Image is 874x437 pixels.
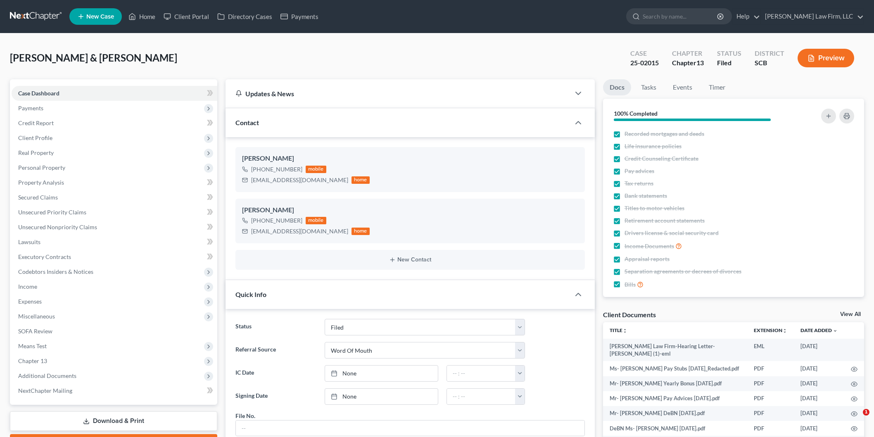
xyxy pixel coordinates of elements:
button: New Contact [242,256,578,263]
div: mobile [306,217,326,224]
div: File No. [235,411,255,420]
div: [EMAIL_ADDRESS][DOMAIN_NAME] [251,227,348,235]
div: Updates & News [235,89,560,98]
a: None [325,366,438,381]
strong: 100% Completed [614,110,658,117]
td: PDF [747,421,794,436]
label: Status [231,319,321,335]
span: Drivers license & social security card [625,229,719,237]
iframe: Intercom live chat [846,409,866,429]
div: [EMAIL_ADDRESS][DOMAIN_NAME] [251,176,348,184]
a: None [325,389,438,404]
a: Client Portal [159,9,213,24]
span: New Case [86,14,114,20]
span: Titles to motor vehicles [625,204,684,212]
span: Real Property [18,149,54,156]
div: [PHONE_NUMBER] [251,165,302,173]
td: PDF [747,391,794,406]
span: Additional Documents [18,372,76,379]
span: Income Documents [625,242,674,250]
td: PDF [747,361,794,376]
div: District [755,49,784,58]
span: Bank statements [625,192,667,200]
td: PDF [747,406,794,421]
a: Home [124,9,159,24]
a: Events [666,79,699,95]
div: 25-02015 [630,58,659,68]
td: [DATE] [794,376,844,391]
a: Payments [276,9,323,24]
label: Referral Source [231,342,321,359]
span: Bills [625,280,636,289]
td: [DATE] [794,391,844,406]
span: Lawsuits [18,238,40,245]
a: Tasks [634,79,663,95]
span: Chapter 13 [18,357,47,364]
label: Signing Date [231,388,321,405]
span: Case Dashboard [18,90,59,97]
span: Separation agreements or decrees of divorces [625,267,741,275]
a: [PERSON_NAME] Law Firm, LLC [761,9,864,24]
span: SOFA Review [18,328,52,335]
i: unfold_more [782,328,787,333]
span: Means Test [18,342,47,349]
span: Unsecured Nonpriority Claims [18,223,97,230]
div: Chapter [672,58,704,68]
span: Appraisal reports [625,255,670,263]
span: Personal Property [18,164,65,171]
div: Filed [717,58,741,68]
span: Pay advices [625,167,654,175]
span: Life insurance policies [625,142,682,150]
a: Unsecured Priority Claims [12,205,217,220]
a: Date Added expand_more [800,327,838,333]
input: -- : -- [447,389,515,404]
td: EML [747,339,794,361]
td: Ms- [PERSON_NAME] Pay Stubs [DATE]_Redacted.pdf [603,361,748,376]
a: Credit Report [12,116,217,131]
span: Executory Contracts [18,253,71,260]
div: Client Documents [603,310,656,319]
span: Retirement account statements [625,216,705,225]
a: Lawsuits [12,235,217,249]
a: View All [840,311,861,317]
td: [DATE] [794,339,844,361]
span: Property Analysis [18,179,64,186]
span: 1 [863,409,869,416]
span: [PERSON_NAME] & [PERSON_NAME] [10,52,177,64]
div: home [351,228,370,235]
td: [DATE] [794,361,844,376]
a: Docs [603,79,631,95]
span: Client Profile [18,134,52,141]
td: [DATE] [794,406,844,421]
div: Case [630,49,659,58]
input: -- : -- [447,366,515,381]
span: 13 [696,59,704,66]
span: Contact [235,119,259,126]
a: Unsecured Nonpriority Claims [12,220,217,235]
a: Secured Claims [12,190,217,205]
span: Codebtors Insiders & Notices [18,268,93,275]
a: Timer [702,79,732,95]
label: IC Date [231,365,321,382]
a: Executory Contracts [12,249,217,264]
div: SCB [755,58,784,68]
a: Titleunfold_more [610,327,627,333]
span: Unsecured Priority Claims [18,209,86,216]
span: Tax returns [625,179,653,188]
span: Credit Counseling Certificate [625,154,698,163]
td: PDF [747,376,794,391]
button: Preview [798,49,854,67]
div: home [351,176,370,184]
a: Property Analysis [12,175,217,190]
td: [PERSON_NAME] Law Firm-Hearing Letter-[PERSON_NAME] (1)-eml [603,339,748,361]
span: Payments [18,104,43,112]
div: Chapter [672,49,704,58]
div: [PERSON_NAME] [242,205,578,215]
a: Download & Print [10,411,217,431]
td: Mr- [PERSON_NAME] DeBN [DATE].pdf [603,406,748,421]
span: Income [18,283,37,290]
div: [PHONE_NUMBER] [251,216,302,225]
td: [DATE] [794,421,844,436]
td: Mr- [PERSON_NAME] Pay Advices [DATE].pdf [603,391,748,406]
span: Miscellaneous [18,313,55,320]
